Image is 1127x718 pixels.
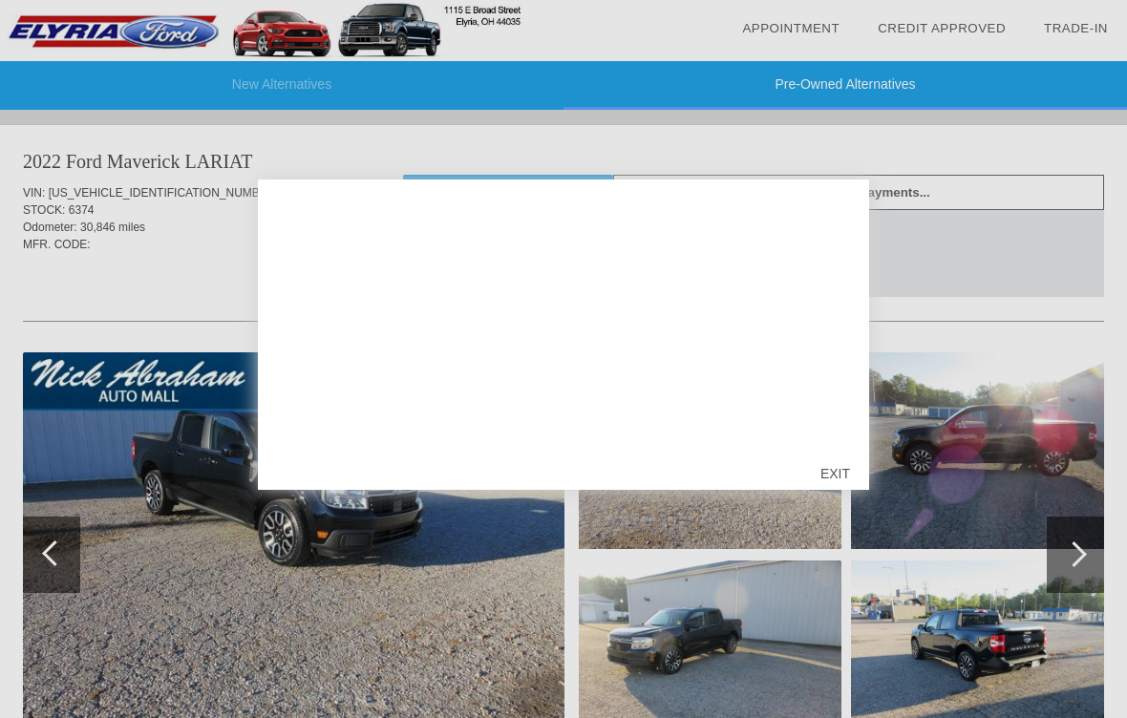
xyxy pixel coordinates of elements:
a: Trade-In [1044,21,1108,35]
a: Credit Approved [878,21,1006,35]
div: EXIT [801,445,869,502]
iframe: YouTube video player [277,199,812,499]
div: Hi [PERSON_NAME], We're proud to provide you with this quote for a new 2025 Ford Maverick. What a... [277,199,850,447]
a: Appointment [742,21,840,35]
